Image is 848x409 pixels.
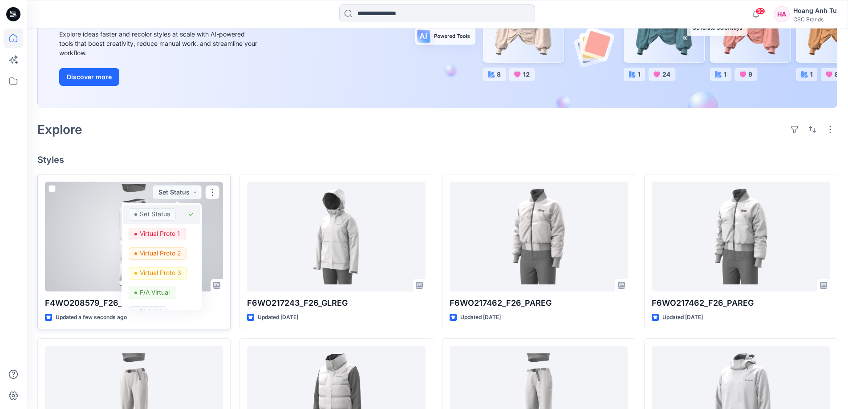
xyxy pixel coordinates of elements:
p: Virtual Proto 3 [140,267,181,279]
a: F4WO208579_F26_PAREG [45,182,223,292]
a: F6WO217462_F26_PAREG [450,182,628,292]
p: Virtual Proto 2 [140,247,181,259]
button: Discover more [59,68,119,86]
div: Hoang Anh Tu [793,5,837,16]
p: Virtual Proto 1 [140,228,180,239]
a: F6WO217462_F26_PAREG [652,182,830,292]
h4: Styles [37,154,837,165]
p: Updated [DATE] [662,313,703,322]
p: F6WO217462_F26_PAREG [450,297,628,309]
h2: Explore [37,122,82,137]
p: Updated [DATE] [258,313,298,322]
p: BLOCK [140,306,161,318]
p: Updated [DATE] [460,313,501,322]
p: F6WO217462_F26_PAREG [652,297,830,309]
a: Discover more [59,68,260,86]
a: F6WO217243_F26_GLREG [247,182,425,292]
div: Explore ideas faster and recolor styles at scale with AI-powered tools that boost creativity, red... [59,29,260,57]
p: F4WO208579_F26_PAREG [45,297,223,309]
span: 50 [755,8,765,15]
div: HA [774,6,790,22]
p: Updated a few seconds ago [56,313,127,322]
p: Set Status [140,208,170,220]
p: F/A Virtual [140,287,170,298]
div: CSC Brands [793,16,837,23]
p: F6WO217243_F26_GLREG [247,297,425,309]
